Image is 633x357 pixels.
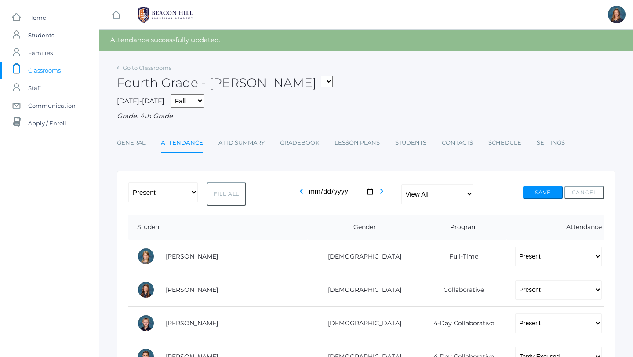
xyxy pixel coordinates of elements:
[137,281,155,299] div: Claire Arnold
[415,273,506,306] td: Collaborative
[442,134,473,152] a: Contacts
[166,252,218,260] a: [PERSON_NAME]
[308,306,415,340] td: [DEMOGRAPHIC_DATA]
[415,240,506,273] td: Full-Time
[28,44,53,62] span: Families
[117,97,164,105] span: [DATE]-[DATE]
[28,9,46,26] span: Home
[308,215,415,240] th: Gender
[523,186,563,199] button: Save
[166,286,218,294] a: [PERSON_NAME]
[376,190,387,198] a: chevron_right
[161,134,203,153] a: Attendance
[488,134,521,152] a: Schedule
[280,134,319,152] a: Gradebook
[415,215,506,240] th: Program
[28,97,76,114] span: Communication
[608,6,626,23] div: Ellie Bradley
[128,215,308,240] th: Student
[28,114,66,132] span: Apply / Enroll
[537,134,565,152] a: Settings
[28,79,41,97] span: Staff
[395,134,426,152] a: Students
[137,314,155,332] div: Levi Beaty
[218,134,265,152] a: Attd Summary
[308,273,415,306] td: [DEMOGRAPHIC_DATA]
[99,30,633,51] div: Attendance successfully updated.
[296,186,307,197] i: chevron_left
[207,182,246,206] button: Fill All
[123,64,171,71] a: Go to Classrooms
[506,215,604,240] th: Attendance
[376,186,387,197] i: chevron_right
[335,134,380,152] a: Lesson Plans
[296,190,307,198] a: chevron_left
[117,76,333,90] h2: Fourth Grade - [PERSON_NAME]
[117,134,146,152] a: General
[564,186,604,199] button: Cancel
[166,319,218,327] a: [PERSON_NAME]
[415,306,506,340] td: 4-Day Collaborative
[137,248,155,265] div: Amelia Adams
[117,111,615,121] div: Grade: 4th Grade
[132,4,198,26] img: 1_BHCALogos-05.png
[308,240,415,273] td: [DEMOGRAPHIC_DATA]
[28,26,54,44] span: Students
[28,62,61,79] span: Classrooms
